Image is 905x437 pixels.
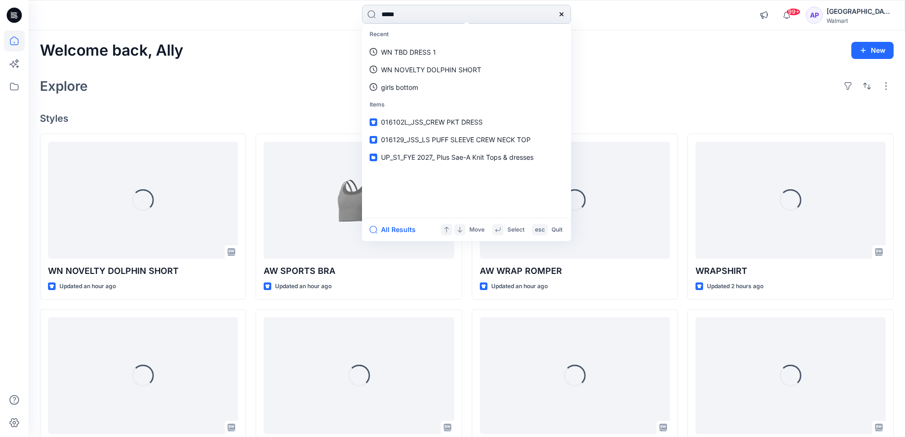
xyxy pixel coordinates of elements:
p: WN NOVELTY DOLPHIN SHORT [381,65,481,75]
p: girls bottom [381,82,418,92]
p: Updated 2 hours ago [707,282,763,291]
a: 016102L_JSS_CREW PKT DRESS [364,113,569,131]
span: 016129_JSS_LS PUFF SLEEVE CREW NECK TOP [381,136,531,144]
p: Updated an hour ago [491,282,548,291]
div: [GEOGRAPHIC_DATA] [827,6,893,17]
h2: Welcome back, Ally [40,42,183,59]
p: Recent [364,26,569,43]
p: WN NOVELTY DOLPHIN SHORT [48,264,238,278]
p: WN TBD DRESS 1 [381,47,436,57]
h2: Explore [40,78,88,94]
p: Updated an hour ago [275,282,332,291]
a: girls bottom [364,78,569,96]
p: Move [469,225,485,235]
a: WN TBD DRESS 1 [364,43,569,61]
span: 99+ [786,8,800,16]
span: 016102L_JSS_CREW PKT DRESS [381,118,483,126]
p: AW SPORTS BRA [264,264,454,278]
button: All Results [370,224,422,235]
a: AW SPORTS BRA [264,142,454,259]
button: New [851,42,894,59]
p: WRAPSHIRT [695,264,886,278]
p: AW WRAP ROMPER [480,264,670,278]
p: Quit [552,225,562,235]
a: UP_S1_FYE 2027_ Plus Sae-A Knit Tops & dresses [364,148,569,166]
h4: Styles [40,113,894,124]
p: Select [507,225,524,235]
a: 016129_JSS_LS PUFF SLEEVE CREW NECK TOP [364,131,569,148]
div: AP [806,7,823,24]
p: Items [364,96,569,114]
p: esc [535,225,545,235]
div: Walmart [827,17,893,24]
a: WN NOVELTY DOLPHIN SHORT [364,61,569,78]
p: Updated an hour ago [59,282,116,291]
span: UP_S1_FYE 2027_ Plus Sae-A Knit Tops & dresses [381,153,533,161]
